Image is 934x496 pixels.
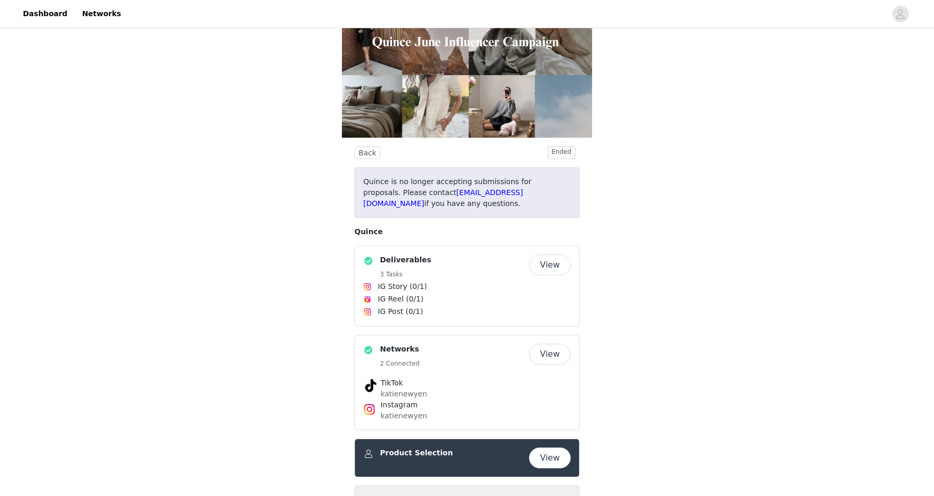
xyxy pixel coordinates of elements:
[529,344,571,365] button: View
[380,389,554,400] p: katienewyen
[354,439,580,477] div: Product Selection
[354,335,580,430] div: Networks
[363,295,372,304] img: Instagram Reels Icon
[363,283,372,291] img: Instagram Icon
[76,2,127,26] a: Networks
[354,246,580,326] div: Deliverables
[380,255,431,265] h4: Deliverables
[378,306,423,317] span: IG Post (0/1)
[378,281,427,292] span: IG Story (0/1)
[363,176,571,209] p: Quince is no longer accepting submissions for proposals. Please contact if you have any questions.
[17,2,73,26] a: Dashboard
[380,378,554,389] h4: TikTok
[380,270,431,279] h5: 3 Tasks
[529,447,571,468] button: View
[380,447,453,458] h4: Product Selection
[380,400,554,410] h4: Instagram
[380,410,554,421] p: katienewyen
[363,403,376,416] img: Instagram Icon
[354,226,383,237] span: Quince
[895,6,905,22] div: avatar
[363,308,372,316] img: Instagram Icon
[354,147,380,159] button: Back
[378,294,424,305] span: IG Reel (0/1)
[380,344,420,355] h4: Networks
[380,359,420,368] h5: 2 Connected
[529,255,571,275] button: View
[547,146,575,159] span: Ended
